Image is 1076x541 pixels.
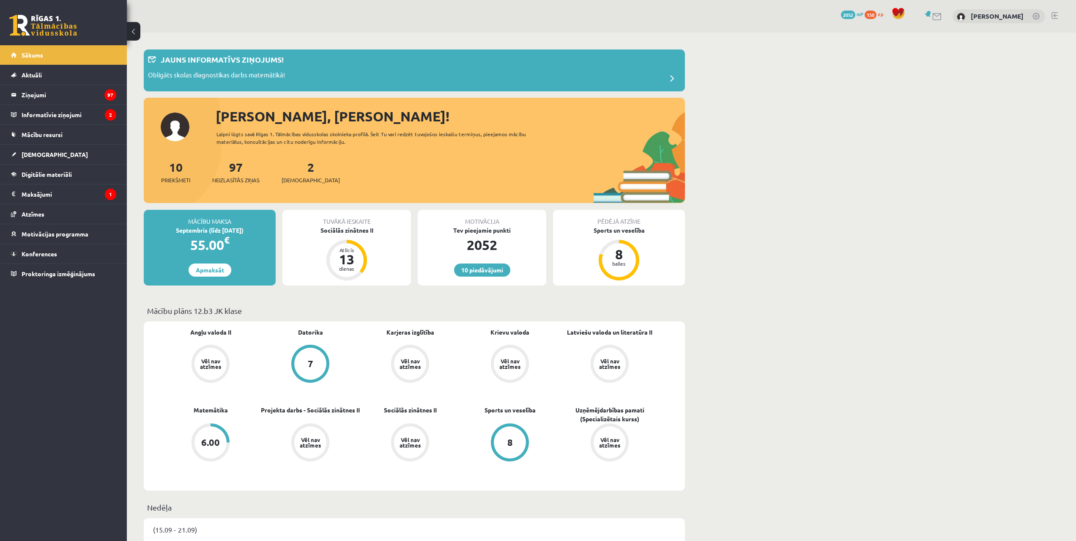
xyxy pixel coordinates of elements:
div: Sports un veselība [553,226,685,235]
a: 10Priekšmeti [161,159,190,184]
div: Pēdējā atzīme [553,210,685,226]
a: Motivācijas programma [11,224,116,244]
a: Sociālās zinātnes II [384,406,437,415]
div: 8 [507,438,513,447]
a: 7 [260,345,360,384]
a: Sākums [11,45,116,65]
a: Ziņojumi97 [11,85,116,104]
a: Maksājumi1 [11,184,116,204]
span: Neizlasītās ziņas [212,176,260,184]
p: Jauns informatīvs ziņojums! [161,54,284,65]
div: [PERSON_NAME], [PERSON_NAME]! [216,106,685,126]
a: Mācību resursi [11,125,116,144]
span: Digitālie materiāli [22,170,72,178]
a: 97Neizlasītās ziņas [212,159,260,184]
div: Motivācija [418,210,546,226]
span: Konferences [22,250,57,258]
a: 6.00 [161,423,260,463]
div: Atlicis [334,247,359,253]
div: Vēl nav atzīmes [598,358,622,369]
p: Mācību plāns 12.b3 JK klase [147,305,682,316]
span: Atzīmes [22,210,44,218]
a: Sociālās zinātnes II Atlicis 13 dienas [282,226,411,282]
div: 55.00 [144,235,276,255]
div: 8 [606,247,632,261]
a: [DEMOGRAPHIC_DATA] [11,145,116,164]
div: Vēl nav atzīmes [598,437,622,448]
span: [DEMOGRAPHIC_DATA] [282,176,340,184]
a: 8 [460,423,560,463]
i: 97 [104,89,116,101]
span: Aktuāli [22,71,42,79]
a: Vēl nav atzīmes [560,423,660,463]
a: Atzīmes [11,204,116,224]
a: Sports un veselība [485,406,536,415]
a: Digitālie materiāli [11,165,116,184]
a: 2052 mP [841,11,863,17]
a: Jauns informatīvs ziņojums! Obligāts skolas diagnostikas darbs matemātikā! [148,54,681,87]
div: (15.09 - 21.09) [144,518,685,541]
a: Rīgas 1. Tālmācības vidusskola [9,15,77,36]
span: Sākums [22,51,43,59]
div: Tuvākā ieskaite [282,210,411,226]
a: Angļu valoda II [190,328,231,337]
div: Vēl nav atzīmes [398,437,422,448]
div: dienas [334,266,359,271]
a: Aktuāli [11,65,116,85]
div: 6.00 [201,438,220,447]
legend: Ziņojumi [22,85,116,104]
div: Mācību maksa [144,210,276,226]
span: Proktoringa izmēģinājums [22,270,95,277]
span: 150 [865,11,876,19]
a: Vēl nav atzīmes [360,345,460,384]
a: Konferences [11,244,116,264]
a: [PERSON_NAME] [971,12,1024,20]
a: Datorika [298,328,323,337]
span: Mācību resursi [22,131,63,138]
div: Vēl nav atzīmes [398,358,422,369]
a: Vēl nav atzīmes [560,345,660,384]
div: balles [606,261,632,266]
a: Proktoringa izmēģinājums [11,264,116,283]
a: Projekta darbs - Sociālās zinātnes II [261,406,360,415]
a: Apmaksāt [189,264,231,277]
span: Priekšmeti [161,176,190,184]
p: Nedēļa [147,502,682,513]
legend: Informatīvie ziņojumi [22,105,116,124]
a: Vēl nav atzīmes [161,345,260,384]
legend: Maksājumi [22,184,116,204]
a: Vēl nav atzīmes [260,423,360,463]
a: 150 xp [865,11,887,17]
a: Vēl nav atzīmes [460,345,560,384]
i: 2 [105,109,116,121]
a: Latviešu valoda un literatūra II [567,328,652,337]
p: Obligāts skolas diagnostikas darbs matemātikā! [148,70,285,82]
a: Karjeras izglītība [386,328,434,337]
div: Tev pieejamie punkti [418,226,546,235]
a: Krievu valoda [490,328,529,337]
a: Vēl nav atzīmes [360,423,460,463]
div: 2052 [418,235,546,255]
a: Matemātika [194,406,228,415]
div: Vēl nav atzīmes [498,358,522,369]
a: 2[DEMOGRAPHIC_DATA] [282,159,340,184]
span: mP [857,11,863,17]
span: € [224,234,230,246]
img: Jekaterina Savostjanova [957,13,965,21]
span: Motivācijas programma [22,230,88,238]
div: 13 [334,253,359,266]
div: Laipni lūgts savā Rīgas 1. Tālmācības vidusskolas skolnieka profilā. Šeit Tu vari redzēt tuvojošo... [216,130,541,146]
a: 10 piedāvājumi [454,264,510,277]
div: 7 [308,359,313,368]
div: Sociālās zinātnes II [282,226,411,235]
span: 2052 [841,11,855,19]
i: 1 [105,189,116,200]
span: xp [878,11,883,17]
span: [DEMOGRAPHIC_DATA] [22,151,88,158]
div: Vēl nav atzīmes [298,437,322,448]
a: Informatīvie ziņojumi2 [11,105,116,124]
div: Vēl nav atzīmes [199,358,222,369]
a: Uzņēmējdarbības pamati (Specializētais kurss) [560,406,660,423]
div: Septembris (līdz [DATE]) [144,226,276,235]
a: Sports un veselība 8 balles [553,226,685,282]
